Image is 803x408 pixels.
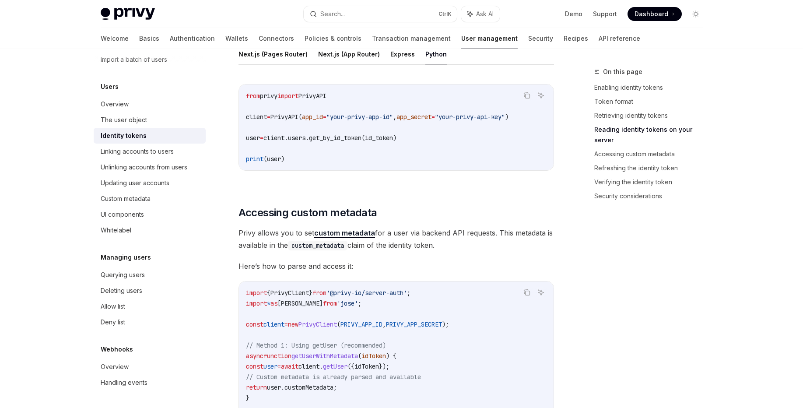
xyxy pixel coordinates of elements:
button: Next.js (App Router) [318,44,380,64]
span: = [267,113,270,121]
a: Security [528,28,553,49]
div: Querying users [101,270,145,280]
span: getUser [323,362,347,370]
span: PRIVY_APP_ID [340,320,382,328]
h5: Webhooks [101,344,133,355]
button: Ask AI [535,287,547,298]
a: Overview [94,359,206,375]
h5: Users [101,81,119,92]
span: // Custom metadata is already parsed and available [246,373,421,381]
a: Transaction management [372,28,451,49]
span: PrivyClient [298,320,337,328]
button: Copy the contents from the code block [521,287,533,298]
div: Deny list [101,317,125,327]
span: async [246,352,263,360]
span: "your-privy-api-key" [435,113,505,121]
span: = [284,320,288,328]
a: Linking accounts to users [94,144,206,159]
a: custom metadata [314,229,375,238]
div: Search... [320,9,345,19]
span: PrivyClient [270,289,309,297]
a: Authentication [170,28,215,49]
span: '@privy-io/server-auth' [326,289,407,297]
span: import [277,92,298,100]
div: Allow list [101,301,125,312]
a: Token format [594,95,710,109]
span: // Method 1: Using getUser (recommended) [246,341,386,349]
span: ; [358,299,361,307]
div: UI components [101,209,144,220]
span: Dashboard [635,10,668,18]
span: customMetadata [284,383,333,391]
a: Verifying the identity token [594,175,710,189]
a: Identity tokens [94,128,206,144]
span: ); [442,320,449,328]
a: Enabling identity tokens [594,81,710,95]
button: Python [425,44,447,64]
span: Accessing custom metadata [238,206,377,220]
span: from [312,289,326,297]
a: Querying users [94,267,206,283]
span: await [281,362,298,370]
span: new [288,320,298,328]
span: getUserWithMetadata [291,352,358,360]
a: Updating user accounts [94,175,206,191]
a: Whitelabel [94,222,206,238]
span: ) { [386,352,396,360]
div: The user object [101,115,147,125]
span: from [323,299,337,307]
div: Linking accounts to users [101,146,174,157]
button: Express [390,44,415,64]
span: app_id [302,113,323,121]
span: [PERSON_NAME] [277,299,323,307]
a: UI components [94,207,206,222]
span: ; [407,289,410,297]
a: User management [461,28,518,49]
a: Accessing custom metadata [594,147,710,161]
span: from [246,92,260,100]
span: Privy allows you to set for a user via backend API requests. This metadata is available in the cl... [238,227,554,251]
span: const [246,362,263,370]
a: Policies & controls [305,28,361,49]
span: return [246,383,267,391]
a: Allow list [94,299,206,314]
a: Overview [94,96,206,112]
div: Whitelabel [101,225,131,236]
span: client [298,362,319,370]
code: custom_metadata [288,241,347,250]
a: Reading identity tokens on your server [594,123,710,147]
img: light logo [101,8,155,20]
span: Ask AI [476,10,494,18]
div: Overview [101,362,129,372]
a: Retrieving identity tokens [594,109,710,123]
a: Unlinking accounts from users [94,159,206,175]
span: idToken [361,352,386,360]
a: The user object [94,112,206,128]
div: Updating user accounts [101,178,169,188]
span: print [246,155,263,163]
span: function [263,352,291,360]
span: const [246,320,263,328]
span: ) [505,113,508,121]
button: Copy the contents from the code block [521,90,533,101]
span: user [267,383,281,391]
span: On this page [603,67,642,77]
a: Demo [565,10,582,18]
span: . [281,383,284,391]
a: Refreshing the identity token [594,161,710,175]
a: Custom metadata [94,191,206,207]
span: = [277,362,281,370]
span: 'jose' [337,299,358,307]
button: Ask AI [535,90,547,101]
span: Ctrl K [438,11,452,18]
div: Overview [101,99,129,109]
span: }); [379,362,389,370]
span: as [270,299,277,307]
a: Security considerations [594,189,710,203]
a: Dashboard [628,7,682,21]
span: client [263,320,284,328]
span: user [246,134,260,142]
div: Identity tokens [101,130,147,141]
span: , [393,113,396,121]
button: Ask AI [461,6,500,22]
